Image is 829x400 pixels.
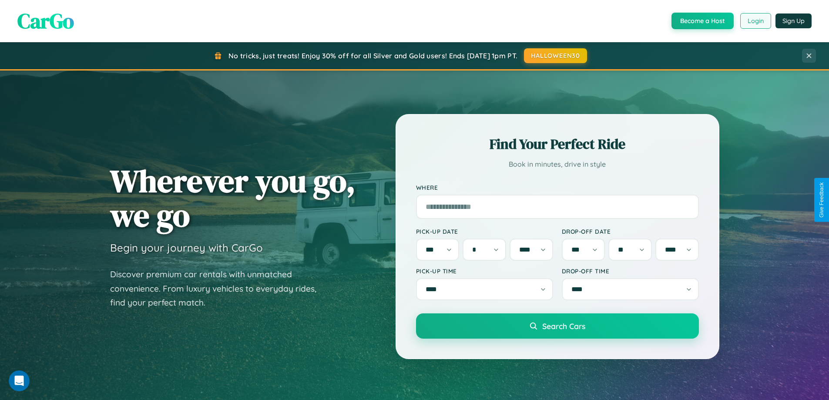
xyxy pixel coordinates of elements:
[416,228,553,235] label: Pick-up Date
[228,51,517,60] span: No tricks, just treats! Enjoy 30% off for all Silver and Gold users! Ends [DATE] 1pm PT.
[671,13,734,29] button: Become a Host
[9,370,30,391] iframe: Intercom live chat
[416,313,699,339] button: Search Cars
[562,267,699,275] label: Drop-off Time
[542,321,585,331] span: Search Cars
[416,184,699,191] label: Where
[562,228,699,235] label: Drop-off Date
[416,134,699,154] h2: Find Your Perfect Ride
[17,7,74,35] span: CarGo
[740,13,771,29] button: Login
[819,182,825,218] div: Give Feedback
[110,267,328,310] p: Discover premium car rentals with unmatched convenience. From luxury vehicles to everyday rides, ...
[524,48,587,63] button: HALLOWEEN30
[775,13,812,28] button: Sign Up
[110,241,263,254] h3: Begin your journey with CarGo
[110,164,356,232] h1: Wherever you go, we go
[416,158,699,171] p: Book in minutes, drive in style
[416,267,553,275] label: Pick-up Time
